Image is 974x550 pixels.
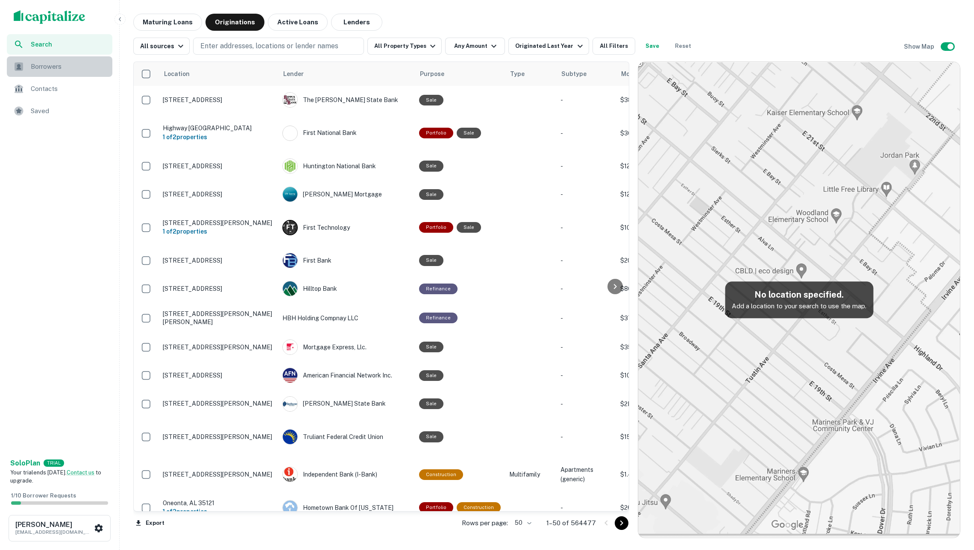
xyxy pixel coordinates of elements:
p: - [560,313,612,323]
span: Your trial ends [DATE]. to upgrade. [10,469,101,484]
span: Subtype [561,69,587,79]
div: This is a portfolio loan with 2 properties [419,128,453,138]
div: Originated Last Year [515,41,585,51]
img: picture [283,93,297,107]
div: This is a portfolio loan with 2 properties [419,502,453,513]
button: [PERSON_NAME][EMAIL_ADDRESS][DOMAIN_NAME] [9,515,111,541]
p: [STREET_ADDRESS] [163,285,274,293]
div: Mortgage Express, Llc. [282,339,411,355]
p: 1–50 of 564477 [546,518,596,528]
button: All sources [133,38,190,55]
a: SoloPlan [10,458,40,468]
a: Contact us [67,469,94,476]
button: All Property Types [367,38,442,55]
div: Sale [419,370,443,381]
p: [STREET_ADDRESS][PERSON_NAME] [163,433,274,441]
img: picture [283,187,297,202]
p: [EMAIL_ADDRESS][DOMAIN_NAME] [15,528,92,536]
span: Borrowers [31,61,107,72]
div: Sale [457,222,481,233]
div: Sale [419,189,443,200]
strong: Solo Plan [10,459,40,467]
p: [STREET_ADDRESS] [163,190,274,198]
div: TRIAL [44,459,64,467]
div: Hometown Bank Of [US_STATE] [282,500,411,515]
h6: 1 of 2 properties [163,227,274,236]
p: [STREET_ADDRESS] [163,96,274,104]
p: [STREET_ADDRESS][PERSON_NAME][PERSON_NAME] [163,310,274,325]
button: Originated Last Year [508,38,589,55]
div: Sale [419,342,443,352]
p: - [560,129,612,138]
p: - [560,223,612,232]
button: Export [133,517,167,530]
div: Sale [457,128,481,138]
span: Saved [31,106,107,116]
div: All sources [140,41,186,51]
div: Sale [419,161,443,171]
span: Location [164,69,201,79]
a: Borrowers [7,56,112,77]
p: - [560,432,612,442]
button: Enter addresses, locations or lender names [193,38,364,55]
p: [STREET_ADDRESS][PERSON_NAME] [163,471,274,478]
img: picture [283,368,297,383]
div: This loan purpose was for construction [419,469,463,480]
img: picture [283,253,297,268]
div: First Technology [282,220,411,235]
div: Sale [419,95,443,105]
span: Lender [283,69,304,79]
div: Sale [419,431,443,442]
button: Reset [669,38,697,55]
div: First National Bank [282,126,411,141]
img: picture [283,397,297,411]
p: - [560,371,612,380]
p: - [560,161,612,171]
p: Enter addresses, locations or lender names [200,41,338,51]
div: This loan purpose was for refinancing [419,284,458,294]
button: Save your search to get updates of matches that match your search criteria. [639,38,666,55]
h6: Show Map [904,42,936,51]
button: All Filters [593,38,635,55]
img: picture [283,126,297,140]
div: Sale [419,255,443,266]
div: This is a portfolio loan with 2 properties [419,222,453,233]
iframe: Chat Widget [931,482,974,523]
span: Type [510,69,525,79]
a: Contacts [7,79,112,99]
p: - [560,190,612,199]
div: This loan purpose was for construction [457,502,501,513]
div: Huntington National Bank [282,158,411,174]
span: Contacts [31,84,107,94]
div: Independent Bank (i-bank) [282,467,411,482]
h6: 1 of 2 properties [163,132,274,142]
p: [STREET_ADDRESS][PERSON_NAME] [163,343,274,351]
img: capitalize-logo.png [14,10,85,24]
h6: 1 of 2 properties [163,507,274,516]
div: First Bank [282,253,411,268]
div: American Financial Network Inc. [282,368,411,383]
p: HBH Holding Compnay LLC [282,313,411,323]
p: Multifamily [509,470,552,479]
img: picture [283,281,297,296]
p: [STREET_ADDRESS] [163,372,274,379]
button: Originations [205,14,264,31]
span: Purpose [420,69,455,79]
img: picture [283,467,297,482]
button: Lenders [331,14,382,31]
div: This loan purpose was for refinancing [419,313,458,323]
th: Location [158,62,278,86]
p: Highway [GEOGRAPHIC_DATA] [163,124,274,132]
p: - [560,95,612,105]
a: Search [7,34,112,55]
a: Saved [7,101,112,121]
th: Lender [278,62,415,86]
th: Type [505,62,556,86]
h6: [PERSON_NAME] [15,521,92,528]
div: [PERSON_NAME] Mortgage [282,187,411,202]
